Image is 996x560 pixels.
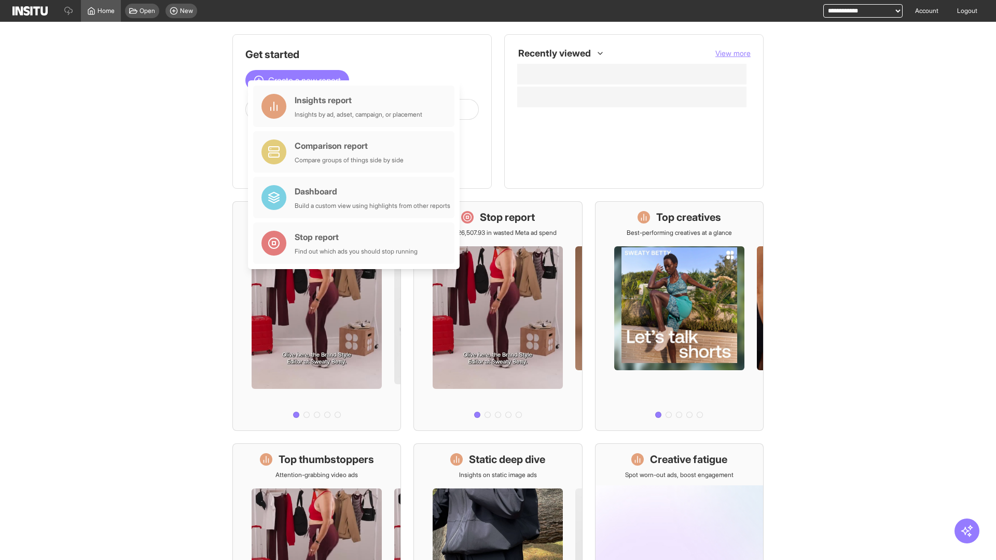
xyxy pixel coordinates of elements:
[279,452,374,467] h1: Top thumbstoppers
[98,7,115,15] span: Home
[12,6,48,16] img: Logo
[232,201,401,431] a: What's live nowSee all active ads instantly
[413,201,582,431] a: Stop reportSave £26,507.93 in wasted Meta ad spend
[275,471,358,479] p: Attention-grabbing video ads
[295,247,418,256] div: Find out which ads you should stop running
[295,94,422,106] div: Insights report
[295,231,418,243] div: Stop report
[595,201,764,431] a: Top creativesBest-performing creatives at a glance
[295,185,450,198] div: Dashboard
[627,229,732,237] p: Best-performing creatives at a glance
[439,229,557,237] p: Save £26,507.93 in wasted Meta ad spend
[480,210,535,225] h1: Stop report
[245,70,349,91] button: Create a new report
[268,74,341,87] span: Create a new report
[459,471,537,479] p: Insights on static image ads
[715,48,751,59] button: View more
[140,7,155,15] span: Open
[656,210,721,225] h1: Top creatives
[715,49,751,58] span: View more
[245,47,479,62] h1: Get started
[295,202,450,210] div: Build a custom view using highlights from other reports
[295,110,422,119] div: Insights by ad, adset, campaign, or placement
[469,452,545,467] h1: Static deep dive
[180,7,193,15] span: New
[295,156,404,164] div: Compare groups of things side by side
[295,139,404,152] div: Comparison report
